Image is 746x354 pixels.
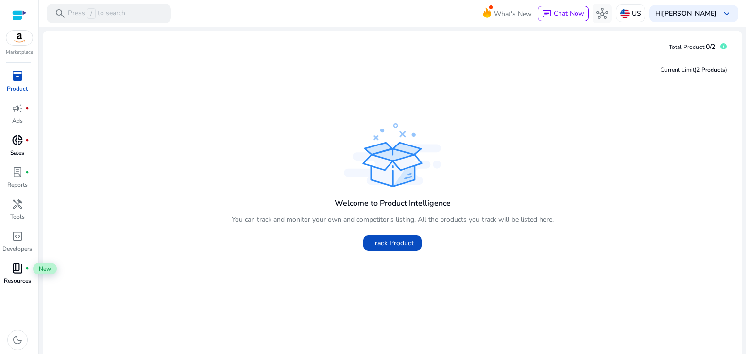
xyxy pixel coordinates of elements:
p: Marketplace [6,49,33,56]
span: inventory_2 [12,70,23,82]
span: lab_profile [12,166,23,178]
span: (2 Products [695,66,725,74]
div: Current Limit ) [661,65,727,74]
p: Sales [10,148,24,157]
span: fiber_manual_record [25,170,29,174]
span: handyman [12,198,23,210]
span: chat [542,9,552,19]
span: Chat Now [554,9,584,18]
p: Tools [10,212,25,221]
span: fiber_manual_record [25,266,29,270]
button: hub [593,4,612,23]
span: What's New [494,5,532,22]
span: donut_small [12,134,23,146]
h4: Welcome to Product Intelligence [335,199,451,208]
b: [PERSON_NAME] [662,9,717,18]
span: keyboard_arrow_down [721,8,732,19]
span: Total Product: [669,43,706,51]
p: US [632,5,641,22]
p: Resources [4,276,31,285]
span: dark_mode [12,334,23,346]
span: 0/2 [706,42,715,51]
img: us.svg [620,9,630,18]
span: campaign [12,102,23,114]
button: chatChat Now [538,6,589,21]
p: Developers [2,244,32,253]
img: amazon.svg [6,31,33,45]
p: Reports [7,180,28,189]
p: You can track and monitor your own and competitor’s listing. All the products you track will be l... [232,214,554,225]
span: search [54,8,66,19]
span: Track Product [371,238,414,248]
img: track_product.svg [344,123,441,187]
span: code_blocks [12,230,23,242]
span: New [33,263,57,274]
p: Ads [12,116,23,125]
p: Press to search [68,8,125,19]
p: Product [7,84,28,93]
p: Hi [655,10,717,17]
span: book_4 [12,262,23,274]
span: / [87,8,96,19]
span: fiber_manual_record [25,138,29,142]
span: fiber_manual_record [25,106,29,110]
span: hub [596,8,608,19]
